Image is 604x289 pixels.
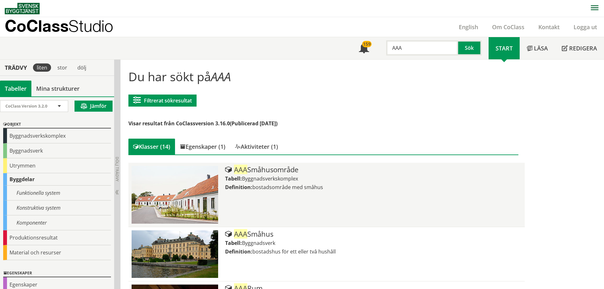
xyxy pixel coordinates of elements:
a: Logga ut [567,23,604,31]
a: Om CoClass [485,23,531,31]
span: AAA [234,165,247,174]
span: AAA [211,68,231,85]
a: 159 [352,37,376,59]
span: Redigera [569,44,597,52]
a: Läsa [520,37,555,59]
span: Dölj trädvy [114,157,120,181]
span: Studio [68,16,113,35]
img: Svensk Byggtjänst [5,3,40,14]
div: Småhus [225,230,521,238]
button: Sök [458,40,482,56]
span: Byggnadsverkskomplex [242,175,298,182]
label: Definition: [225,184,252,191]
button: Filtrerat sökresultat [128,95,197,107]
input: Sök [386,40,458,56]
label: Tabell: [225,175,242,182]
div: 159 [362,41,372,47]
span: (Publicerad [DATE]) [230,120,277,127]
div: Produktionsresultat [3,230,111,245]
div: Egenskaper [3,270,111,277]
div: Klasser (14) [128,139,175,154]
a: English [452,23,485,31]
h1: Du har sökt på [128,69,518,83]
label: Definition: [225,248,252,255]
span: Notifikationer [359,44,369,54]
div: Objekt [3,121,111,128]
div: Egenskaper (1) [175,139,230,154]
div: liten [33,63,51,72]
button: Jämför [75,101,113,112]
div: Aktiviteter (1) [230,139,283,154]
img: Tabell [132,166,218,224]
div: Utrymmen [3,158,111,173]
div: Funktionella system [3,186,111,200]
a: Redigera [555,37,604,59]
span: Byggnadsverk [242,240,275,246]
div: dölj [74,63,90,72]
span: AAA [234,229,247,239]
span: Läsa [534,44,548,52]
div: Småhusområde [225,166,521,174]
div: Trädvy [1,64,30,71]
div: Byggdelar [3,173,111,186]
p: CoClass [5,22,113,30]
div: stor [54,63,71,72]
a: CoClassStudio [5,17,127,37]
div: Byggnadsverkskomplex [3,128,111,143]
span: Visar resultat från CoClassversion 3.16.0 [128,120,230,127]
label: Tabell: [225,240,242,246]
span: CoClass Version 3.2.0 [5,103,47,109]
span: Start [496,44,513,52]
span: bostadshus för ett eller två hushåll [252,248,336,255]
div: Konstruktiva system [3,200,111,215]
div: Byggnadsverk [3,143,111,158]
a: Kontakt [531,23,567,31]
a: Start [489,37,520,59]
a: Mina strukturer [31,81,84,96]
img: Tabell [132,230,218,278]
div: Material och resurser [3,245,111,260]
span: bostadsområde med småhus [252,184,323,191]
div: Komponenter [3,215,111,230]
